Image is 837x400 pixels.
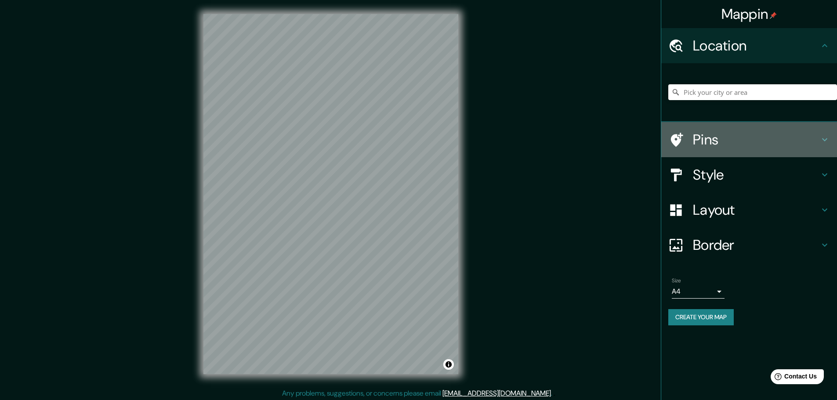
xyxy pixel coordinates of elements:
[668,309,734,325] button: Create your map
[672,277,681,285] label: Size
[693,131,819,148] h4: Pins
[693,201,819,219] h4: Layout
[661,28,837,63] div: Location
[282,388,552,399] p: Any problems, suggestions, or concerns please email .
[443,359,454,370] button: Toggle attribution
[661,122,837,157] div: Pins
[693,236,819,254] h4: Border
[693,166,819,184] h4: Style
[759,366,827,390] iframe: Help widget launcher
[203,14,458,374] canvas: Map
[442,389,551,398] a: [EMAIL_ADDRESS][DOMAIN_NAME]
[672,285,725,299] div: A4
[693,37,819,54] h4: Location
[668,84,837,100] input: Pick your city or area
[770,12,777,19] img: pin-icon.png
[554,388,555,399] div: .
[552,388,554,399] div: .
[721,5,777,23] h4: Mappin
[661,157,837,192] div: Style
[661,227,837,263] div: Border
[661,192,837,227] div: Layout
